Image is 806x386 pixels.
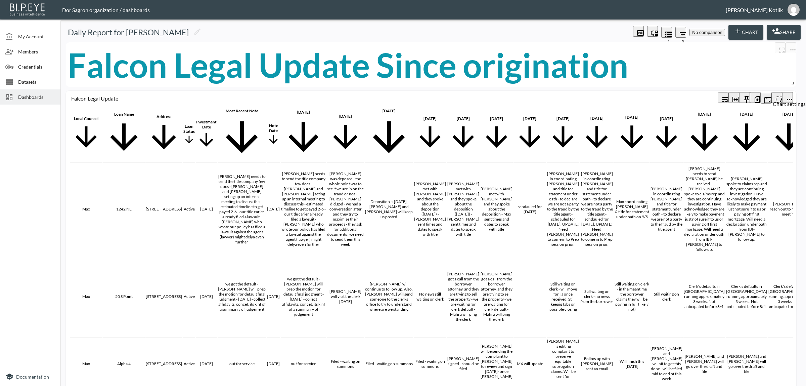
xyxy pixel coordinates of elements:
th: Max in coordinating Eli and title for statement under oath - to declare we are not a party to the... [547,163,579,255]
div: Local Counsel [70,116,102,121]
span: Loan Status [183,124,195,146]
div: 8/4/2025 [651,116,682,121]
button: Fullscreen [761,93,771,104]
div: 9/4/2025 [365,108,413,113]
th: Jonny will visit the clerk today [327,256,364,338]
th: Max met with eli and they spoke about the deposition - Max sent times and dates to speak with title [480,163,513,255]
th: Deposition is tomorrow, Eli and Max will keep us posted [365,163,413,255]
div: 8/21/2025 [481,116,512,121]
h5: Daily Report for [PERSON_NAME] [68,27,189,38]
span: 8/14/2025 [547,116,579,154]
th: Max needs to send the title company few docs - Max and Mahra seting up an internal meeting to dis... [281,163,326,255]
span: Documentation [16,374,49,380]
div: 8/18/2025 [514,116,546,121]
button: more [775,42,786,53]
button: more [786,42,796,53]
span: Chart settings [786,42,796,55]
div: Enable/disable chart dragging [647,26,658,38]
span: 0 [682,39,684,44]
th: 12/11/2024 [196,163,217,255]
th: Max met with eli and they spoke about the deposition (Sep 5th) - Max sent times and dates to spea... [447,163,480,255]
button: dinak@ibi.co.il [783,2,804,18]
button: more [771,92,782,103]
span: Investment Date [196,119,217,151]
span: Members [18,48,55,55]
th: Mahra got a call from the borrower attorney, and they are trying to sell the property - we are wa... [480,256,513,338]
span: Most Recent Note [218,108,266,162]
span: Credentials [18,63,55,70]
div: 8/14/2025 [547,116,579,121]
button: more [633,26,644,37]
span: Datasets [18,78,55,85]
div: 8/28/2025 [414,116,446,121]
div: Chart settings [773,101,806,107]
span: 9/8/2025 [327,114,364,156]
img: bipeye-logo [8,2,47,17]
span: No comparison [692,30,722,35]
th: 9/11/2025 [267,256,280,338]
span: 9/4/2025 [365,108,413,162]
th: Still waiting on clerk - no news from the borrower [580,256,614,338]
span: 8/28/2025 [414,116,446,154]
div: 7/29/2025 [684,112,725,117]
div: 8/11/2025 [580,116,613,121]
span: 8/4/2025 [651,116,682,154]
th: Max in coordinating Eli and title for statement under oath - to declare we are not a party to the... [580,163,614,255]
th: Lippes will continue to follow up. Also, EJ will send someone to the clerks office to try to unde... [365,256,413,338]
div: Wrap text [718,92,728,105]
span: 7/29/2025 [684,112,725,159]
span: 7/25/2025 [726,112,767,159]
div: 8/7/2025 [615,115,649,120]
th: Max [70,256,102,338]
th: Mahra got a call from the borrower attorney, and they are trying to sell the property - we are wa... [447,256,480,338]
span: 8/18/2025 [514,116,546,154]
span: Chart settings [782,92,793,105]
button: Filters [675,27,686,38]
th: Max coordinating Eli & title for statement under oath on 9/5 [614,163,650,255]
div: Toggle table layout between fixed and auto (default: auto) [728,92,739,105]
div: [PERSON_NAME] Kotlik [726,7,783,13]
a: Documentation [5,373,55,381]
span: 8/21/2025 [481,116,512,154]
th: Max met with eli and they spoke about the deposition (Sep 5th) - Max sent times and dates to spea... [414,163,446,255]
th: Max spoke to claims rep and they are continuing investigation. Have acknowledged they are likely ... [726,163,767,255]
th: Max needs to send the title company few docs - Max and Mahra seting up an internal meeting to dis... [218,163,266,255]
th: we got the default - Mahra will prep the motion for default final judgment - In 2 weeks - collect... [218,256,266,338]
th: Eli needs to send Max waht he recived - Max spoke to claims rep and they are continuing investiga... [683,163,725,255]
button: Chart [728,25,763,40]
div: Most Recent Note [218,108,266,113]
th: 9/11/2025 [267,163,280,255]
th: Max [70,163,102,255]
th: 11/4/2024 [196,256,217,338]
th: 1242 NE [103,163,145,255]
span: Note Date [267,123,280,147]
img: 531933d148c321bd54990e2d729438bd [788,4,800,16]
th: Still waiting on clerk [650,256,683,338]
svg: Edit [193,28,201,36]
th: Active [183,256,195,338]
span: Dashboards [18,93,55,101]
th: schdauled for September 5th [513,163,546,255]
span: Local Counsel [70,116,102,154]
span: 8/11/2025 [580,116,613,155]
th: Clerk's defaults in Miami running approximately 3 weeks. Not anticipated before 8/4. [726,256,767,338]
button: more [782,92,793,103]
button: Share [767,25,801,40]
div: Loan Name [103,112,144,117]
th: Max in coordinating Eli and title for statement under oath - to declare we are not a party to the... [650,163,683,255]
span: My Account [18,33,55,40]
div: 7/25/2025 [726,112,767,117]
button: Datasets [661,27,672,38]
th: Eli was deposed - the whole point was to see if we are in on the fraud or not - Eli did god - we ... [327,163,364,255]
th: 50 S Pointe Dr Unit TWN7, Miami Beach, FL 33139 [145,256,182,338]
span: Loan Name [103,112,144,159]
th: Still waiting on clerk - will move for FJ once received. Still keepig tabs on possible closing [547,256,579,338]
span: Display settings [633,26,644,38]
div: 9/11/2025 [281,110,326,115]
div: Falcon Legal Update [71,95,718,102]
div: Note Date [267,123,280,133]
th: we got the default - Mahra will prep the motion for default final judgment - In 2 weeks - collect... [281,256,326,338]
th: 50 S Point [103,256,145,338]
div: Dor Sagron organization / dashboards [62,7,726,13]
th: No news still waiting on clerk [414,256,446,338]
